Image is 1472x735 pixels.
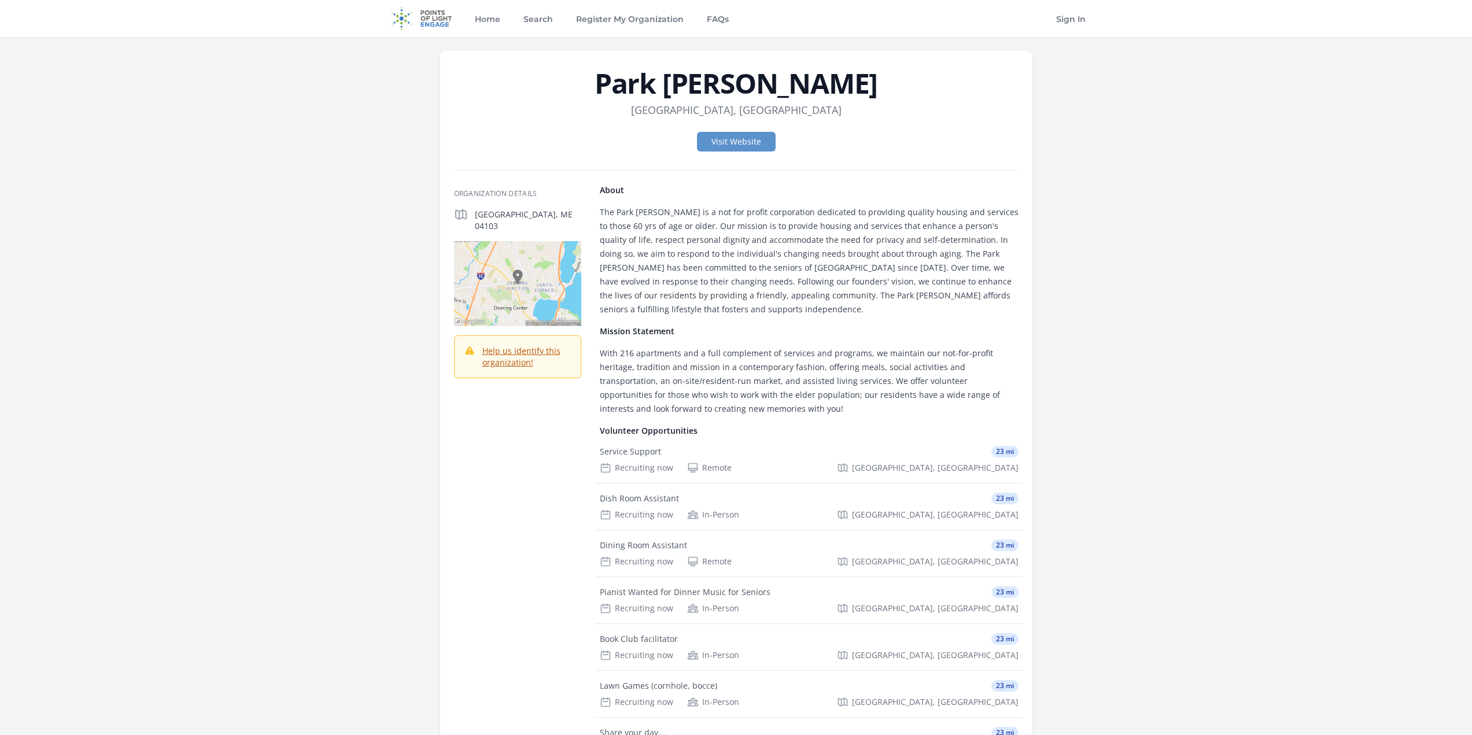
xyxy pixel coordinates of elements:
[991,586,1019,598] span: 23 mi
[697,132,776,152] a: Visit Website
[595,577,1023,623] a: Pianist Wanted for Dinner Music for Seniors 23 mi Recruiting now In-Person [GEOGRAPHIC_DATA], [GE...
[600,540,687,551] div: Dining Room Assistant
[454,69,1019,97] h1: Park [PERSON_NAME]
[852,649,1019,661] span: [GEOGRAPHIC_DATA], [GEOGRAPHIC_DATA]
[991,680,1019,692] span: 23 mi
[454,189,581,198] h3: Organization Details
[600,326,1019,337] h4: Mission Statement
[600,586,770,598] div: Pianist Wanted for Dinner Music for Seniors
[454,241,581,326] img: Map
[600,633,678,645] div: Book Club facilitator
[600,446,661,457] div: Service Support
[482,345,560,368] a: Help us identify this organization!
[852,509,1019,520] span: [GEOGRAPHIC_DATA], [GEOGRAPHIC_DATA]
[600,680,717,692] div: Lawn Games (cornhole, bocce)
[600,696,673,708] div: Recruiting now
[600,649,673,661] div: Recruiting now
[595,624,1023,670] a: Book Club facilitator 23 mi Recruiting now In-Person [GEOGRAPHIC_DATA], [GEOGRAPHIC_DATA]
[852,696,1019,708] span: [GEOGRAPHIC_DATA], [GEOGRAPHIC_DATA]
[991,540,1019,551] span: 23 mi
[600,184,1019,196] h4: About
[852,462,1019,474] span: [GEOGRAPHIC_DATA], [GEOGRAPHIC_DATA]
[475,209,581,232] p: [GEOGRAPHIC_DATA], ME 04103
[991,493,1019,504] span: 23 mi
[687,696,739,708] div: In-Person
[595,483,1023,530] a: Dish Room Assistant 23 mi Recruiting now In-Person [GEOGRAPHIC_DATA], [GEOGRAPHIC_DATA]
[687,603,739,614] div: In-Person
[991,633,1019,645] span: 23 mi
[687,462,732,474] div: Remote
[600,603,673,614] div: Recruiting now
[687,556,732,567] div: Remote
[852,603,1019,614] span: [GEOGRAPHIC_DATA], [GEOGRAPHIC_DATA]
[600,493,679,504] div: Dish Room Assistant
[687,649,739,661] div: In-Person
[631,102,842,118] dd: [GEOGRAPHIC_DATA], [GEOGRAPHIC_DATA]
[687,509,739,520] div: In-Person
[852,556,1019,567] span: [GEOGRAPHIC_DATA], [GEOGRAPHIC_DATA]
[600,462,673,474] div: Recruiting now
[600,346,1019,416] p: With 216 apartments and a full complement of services and programs, we maintain our not-for-profi...
[600,509,673,520] div: Recruiting now
[595,437,1023,483] a: Service Support 23 mi Recruiting now Remote [GEOGRAPHIC_DATA], [GEOGRAPHIC_DATA]
[600,425,1019,437] h4: Volunteer Opportunities
[595,530,1023,577] a: Dining Room Assistant 23 mi Recruiting now Remote [GEOGRAPHIC_DATA], [GEOGRAPHIC_DATA]
[600,205,1019,316] p: The Park [PERSON_NAME] is a not for profit corporation dedicated to providing quality housing and...
[600,556,673,567] div: Recruiting now
[991,446,1019,457] span: 23 mi
[595,671,1023,717] a: Lawn Games (cornhole, bocce) 23 mi Recruiting now In-Person [GEOGRAPHIC_DATA], [GEOGRAPHIC_DATA]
